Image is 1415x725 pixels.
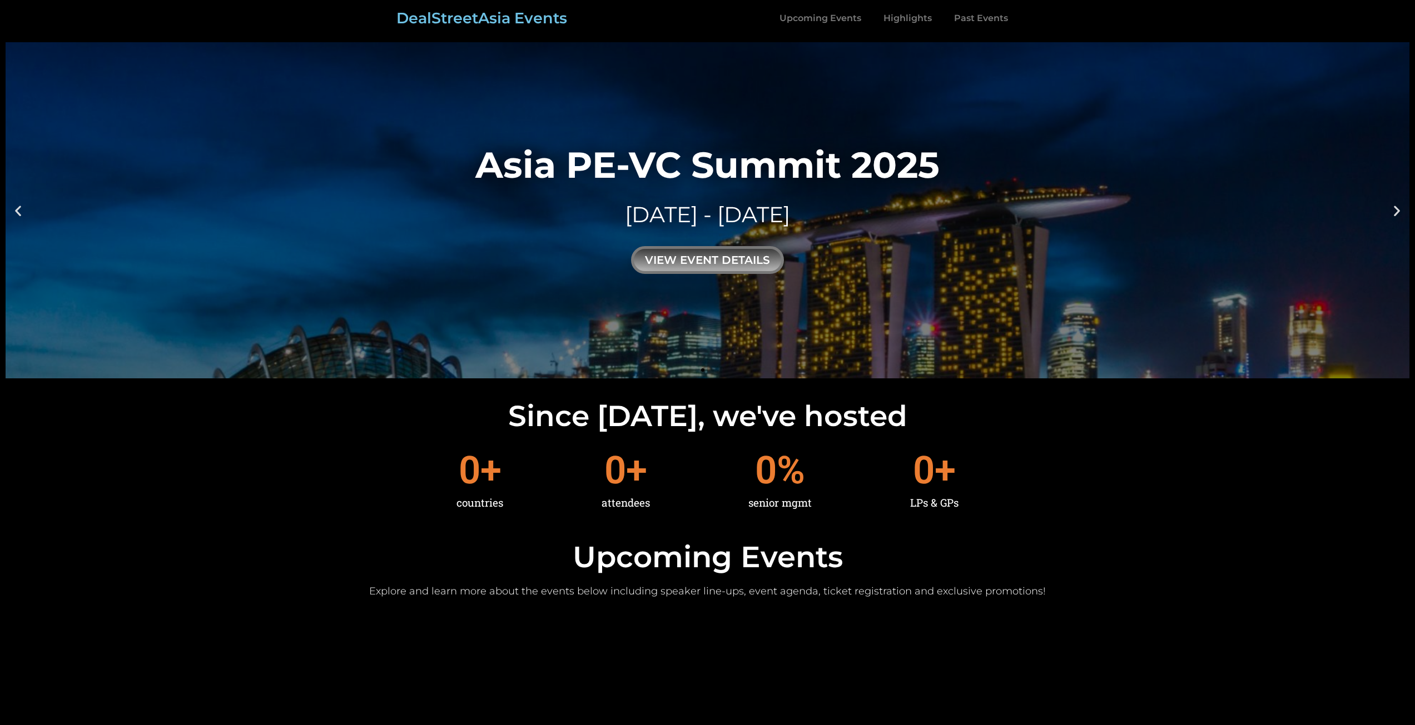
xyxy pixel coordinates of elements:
[6,542,1409,572] h2: Upcoming Events
[6,42,1409,378] a: Asia PE-VC Summit 2025[DATE] - [DATE]view event details
[396,9,567,27] a: DealStreetAsia Events
[602,489,650,516] div: attendees
[701,368,704,372] span: Go to slide 1
[6,585,1409,598] h2: Explore and learn more about the events below including speaker line-ups, event agenda, ticket re...
[943,6,1019,31] a: Past Events
[748,489,812,516] div: senior mgmt
[475,147,940,183] div: Asia PE-VC Summit 2025
[456,489,503,516] div: countries
[872,6,943,31] a: Highlights
[626,451,650,489] span: +
[910,489,959,516] div: LPs & GPs
[475,199,940,230] div: [DATE] - [DATE]
[6,402,1409,431] h2: Since [DATE], we've hosted
[711,368,714,372] span: Go to slide 2
[604,451,626,489] span: 0
[755,451,777,489] span: 0
[11,203,25,217] div: Previous slide
[768,6,872,31] a: Upcoming Events
[1390,203,1404,217] div: Next slide
[913,451,935,489] span: 0
[459,451,480,489] span: 0
[777,451,812,489] span: %
[935,451,959,489] span: +
[480,451,504,489] span: +
[631,246,784,274] div: view event details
